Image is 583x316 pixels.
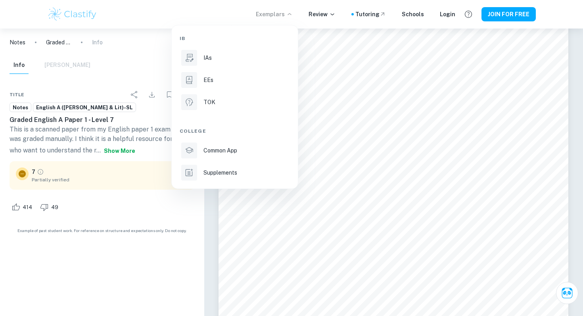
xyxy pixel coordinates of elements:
p: IAs [203,53,212,62]
a: EEs [180,70,290,89]
a: Common App [180,141,290,160]
span: IB [180,35,185,42]
a: Supplements [180,163,290,182]
p: TOK [203,98,215,107]
span: College [180,128,206,135]
a: IAs [180,48,290,67]
p: Common App [203,146,237,155]
p: EEs [203,76,213,84]
p: Supplements [203,168,237,177]
a: TOK [180,93,290,112]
